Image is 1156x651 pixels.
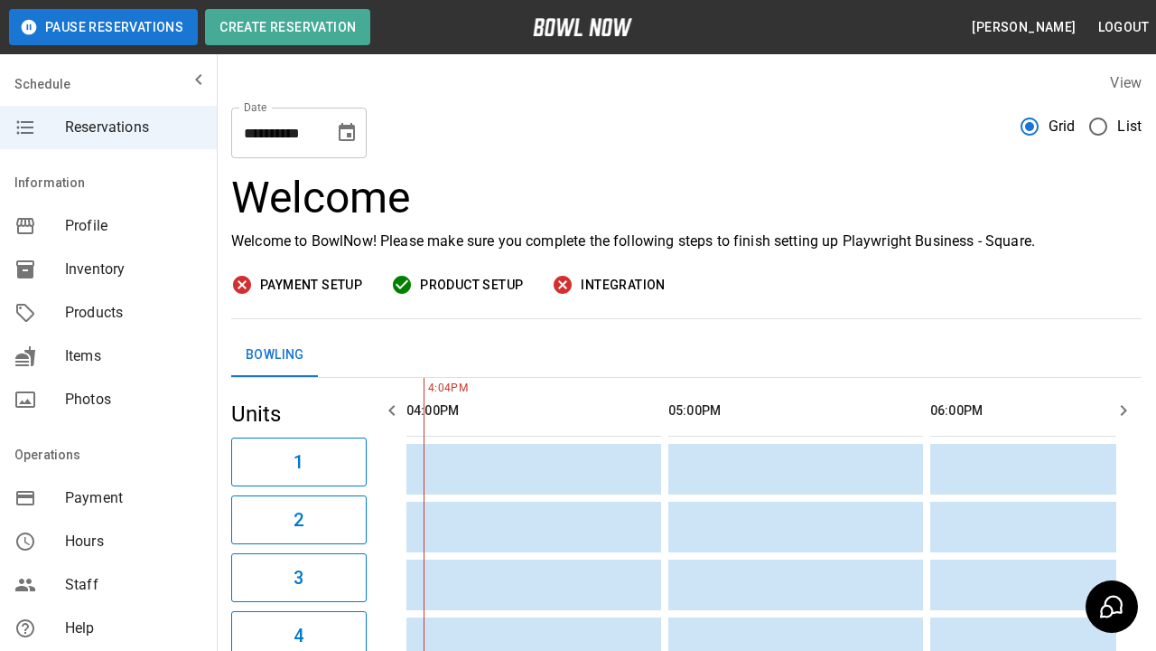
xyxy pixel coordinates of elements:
[231,334,319,377] button: Bowling
[1117,116,1142,137] span: List
[231,400,367,429] h5: Units
[65,487,202,509] span: Payment
[260,274,362,297] span: Payment Setup
[581,274,665,297] span: Integration
[9,9,198,45] button: Pause Reservations
[65,259,202,280] span: Inventory
[965,11,1083,44] button: [PERSON_NAME]
[294,448,303,476] h6: 1
[65,302,202,324] span: Products
[420,274,523,297] span: Product Setup
[231,173,1142,223] h3: Welcome
[231,438,367,486] button: 1
[424,380,428,398] span: 4:04PM
[294,621,303,650] h6: 4
[231,334,1142,377] div: inventory tabs
[65,618,202,639] span: Help
[65,215,202,237] span: Profile
[1049,116,1076,137] span: Grid
[329,115,365,151] button: Choose date, selected date is Aug 29, 2025
[1091,11,1156,44] button: Logout
[231,231,1142,252] p: Welcome to BowlNow! Please make sure you complete the following steps to finish setting up Playwr...
[1110,74,1142,91] label: View
[205,9,370,45] button: Create Reservation
[294,563,303,592] h6: 3
[65,345,202,367] span: Items
[294,505,303,534] h6: 2
[231,495,367,544] button: 2
[65,574,202,596] span: Staff
[231,553,367,602] button: 3
[65,531,202,552] span: Hours
[65,117,202,138] span: Reservations
[533,18,632,36] img: logo
[65,389,202,410] span: Photos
